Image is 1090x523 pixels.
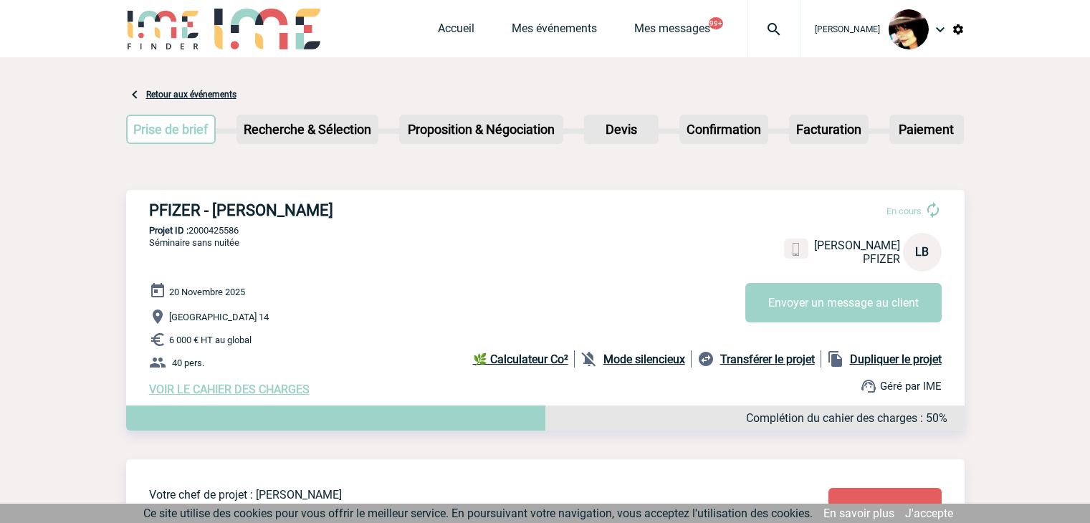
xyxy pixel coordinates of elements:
a: Mes messages [634,21,710,42]
b: Projet ID : [149,225,188,236]
span: [GEOGRAPHIC_DATA] 14 [169,312,269,322]
a: J'accepte [905,507,953,520]
span: 6 000 € HT au global [169,335,252,345]
p: Votre chef de projet : [PERSON_NAME] [149,488,744,502]
span: [PERSON_NAME] [814,239,900,252]
img: portable.png [790,243,803,256]
p: Paiement [891,116,962,143]
a: Retour aux événements [146,90,236,100]
img: 101023-0.jpg [889,9,929,49]
span: Ce site utilise des cookies pour vous offrir le meilleur service. En poursuivant votre navigation... [143,507,813,520]
p: Prise de brief [128,116,215,143]
span: Séminaire sans nuitée [149,237,239,248]
span: 20 Novembre 2025 [169,287,245,297]
span: En cours [886,206,922,216]
p: 2000425586 [126,225,965,236]
p: Devis [585,116,657,143]
span: 40 pers. [172,358,204,368]
img: file_copy-black-24dp.png [827,350,844,368]
a: Mes événements [512,21,597,42]
img: IME-Finder [126,9,201,49]
span: [PERSON_NAME] [815,24,880,34]
span: Modifier [864,502,906,516]
span: Géré par IME [880,380,942,393]
button: 99+ [709,17,723,29]
h3: PFIZER - [PERSON_NAME] [149,201,579,219]
span: LB [915,245,929,259]
p: Recherche & Sélection [238,116,377,143]
p: Confirmation [681,116,767,143]
p: Facturation [790,116,867,143]
span: PFIZER [863,252,900,266]
a: 🌿 Calculateur Co² [473,350,575,368]
b: 🌿 Calculateur Co² [473,352,568,366]
button: Envoyer un message au client [745,283,942,322]
b: Dupliquer le projet [850,352,942,366]
a: En savoir plus [823,507,894,520]
p: Proposition & Négociation [401,116,562,143]
b: Mode silencieux [603,352,685,366]
b: Transférer le projet [720,352,815,366]
a: Accueil [438,21,474,42]
img: support.png [860,378,877,395]
a: VOIR LE CAHIER DES CHARGES [149,383,310,396]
